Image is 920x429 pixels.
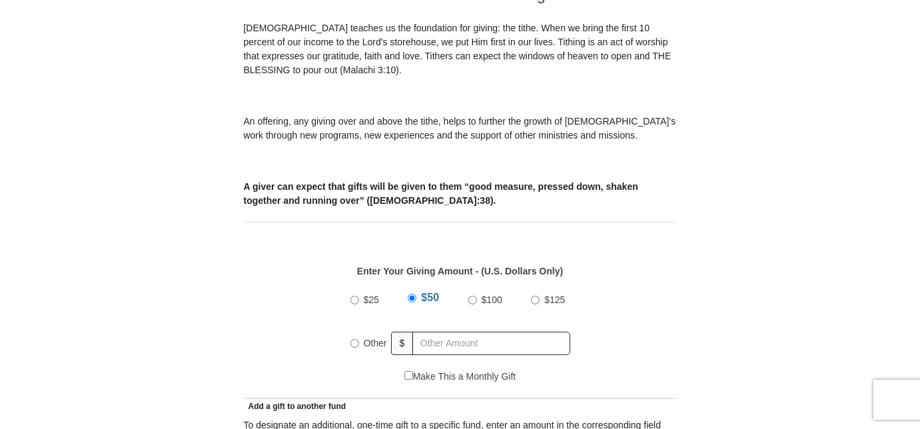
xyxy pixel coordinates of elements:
[364,294,379,305] span: $25
[404,371,413,380] input: Make This a Monthly Gift
[364,338,387,348] span: Other
[544,294,565,305] span: $125
[244,21,677,77] p: [DEMOGRAPHIC_DATA] teaches us the foundation for giving: the tithe. When we bring the first 10 pe...
[482,294,502,305] span: $100
[244,181,638,206] b: A giver can expect that gifts will be given to them “good measure, pressed down, shaken together ...
[357,266,563,276] strong: Enter Your Giving Amount - (U.S. Dollars Only)
[244,402,346,411] span: Add a gift to another fund
[421,292,439,303] span: $50
[404,370,516,384] label: Make This a Monthly Gift
[412,332,570,355] input: Other Amount
[244,115,677,143] p: An offering, any giving over and above the tithe, helps to further the growth of [DEMOGRAPHIC_DAT...
[391,332,414,355] span: $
